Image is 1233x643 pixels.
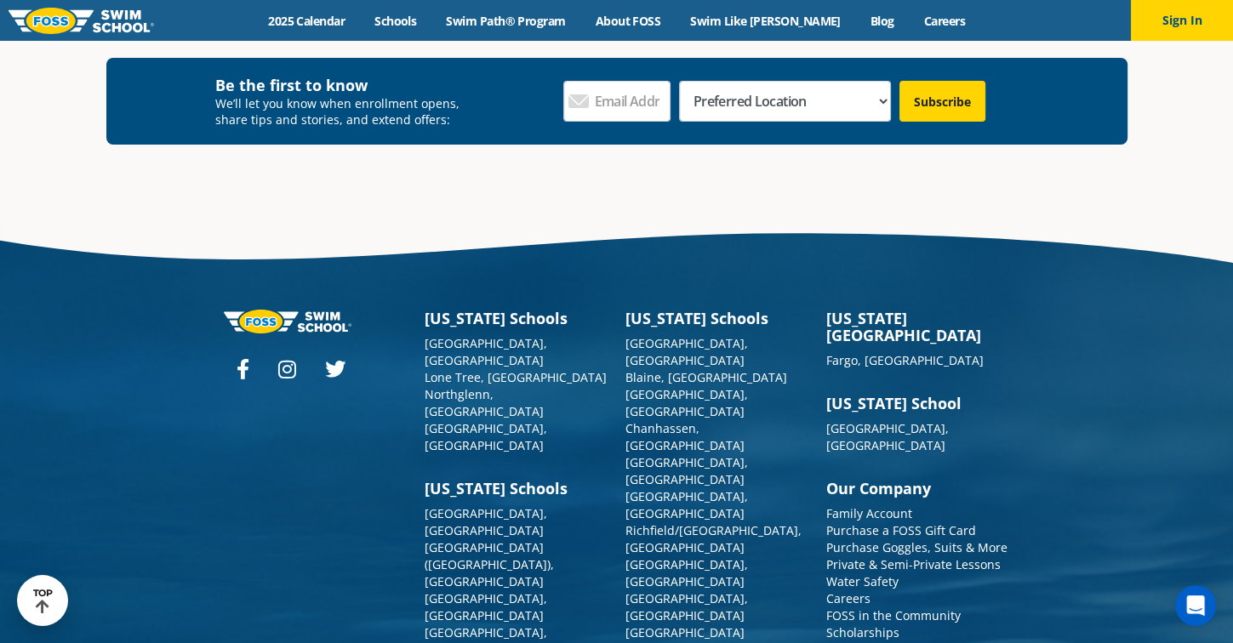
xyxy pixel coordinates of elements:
[826,352,984,368] a: Fargo, [GEOGRAPHIC_DATA]
[425,420,547,453] a: [GEOGRAPHIC_DATA], [GEOGRAPHIC_DATA]
[425,590,547,623] a: [GEOGRAPHIC_DATA], [GEOGRAPHIC_DATA]
[826,395,1010,412] h3: [US_STATE] School
[826,480,1010,497] h3: Our Company
[625,310,809,327] h3: [US_STATE] Schools
[254,13,360,29] a: 2025 Calendar
[676,13,856,29] a: Swim Like [PERSON_NAME]
[625,335,748,368] a: [GEOGRAPHIC_DATA], [GEOGRAPHIC_DATA]
[9,8,154,34] img: FOSS Swim School Logo
[425,386,544,419] a: Northglenn, [GEOGRAPHIC_DATA]
[425,505,547,538] a: [GEOGRAPHIC_DATA], [GEOGRAPHIC_DATA]
[425,310,608,327] h3: [US_STATE] Schools
[826,556,1001,572] a: Private & Semi-Private Lessons
[425,480,608,497] h3: [US_STATE] Schools
[625,488,748,521] a: [GEOGRAPHIC_DATA], [GEOGRAPHIC_DATA]
[625,590,748,623] a: [GEOGRAPHIC_DATA], [GEOGRAPHIC_DATA]
[625,386,748,419] a: [GEOGRAPHIC_DATA], [GEOGRAPHIC_DATA]
[360,13,431,29] a: Schools
[826,590,871,606] a: Careers
[909,13,979,29] a: Careers
[431,13,580,29] a: Swim Path® Program
[826,607,961,623] a: FOSS in the Community
[826,310,1010,344] h3: [US_STATE][GEOGRAPHIC_DATA]
[826,420,949,453] a: [GEOGRAPHIC_DATA], [GEOGRAPHIC_DATA]
[899,81,985,122] input: Subscribe
[826,539,1008,555] a: Purchase Goggles, Suits & More
[215,75,471,95] h4: Be the first to know
[625,454,748,487] a: [GEOGRAPHIC_DATA], [GEOGRAPHIC_DATA]
[33,588,53,614] div: TOP
[425,539,554,589] a: [GEOGRAPHIC_DATA] ([GEOGRAPHIC_DATA]), [GEOGRAPHIC_DATA]
[215,95,471,128] p: We’ll let you know when enrollment opens, share tips and stories, and extend offers:
[625,420,745,453] a: Chanhassen, [GEOGRAPHIC_DATA]
[855,13,909,29] a: Blog
[625,522,802,555] a: Richfield/[GEOGRAPHIC_DATA], [GEOGRAPHIC_DATA]
[1175,585,1216,626] div: Open Intercom Messenger
[826,522,976,538] a: Purchase a FOSS Gift Card
[425,335,547,368] a: [GEOGRAPHIC_DATA], [GEOGRAPHIC_DATA]
[826,624,899,640] a: Scholarships
[224,310,351,333] img: Foss-logo-horizontal-white.svg
[625,556,748,589] a: [GEOGRAPHIC_DATA], [GEOGRAPHIC_DATA]
[580,13,676,29] a: About FOSS
[425,369,607,385] a: Lone Tree, [GEOGRAPHIC_DATA]
[563,81,671,122] input: Email Address
[826,505,912,521] a: Family Account
[625,369,787,385] a: Blaine, [GEOGRAPHIC_DATA]
[826,573,899,589] a: Water Safety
